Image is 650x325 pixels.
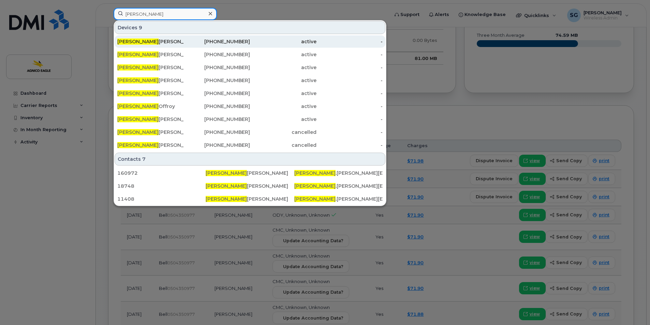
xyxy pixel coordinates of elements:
div: [PHONE_NUMBER] [184,103,250,110]
div: [PHONE_NUMBER] [184,64,250,71]
span: [PERSON_NAME] [206,183,247,189]
a: [PERSON_NAME][PERSON_NAME][PHONE_NUMBER]active- [115,35,385,48]
div: .[PERSON_NAME][EMAIL_ADDRESS][DOMAIN_NAME] [294,183,383,189]
a: [PERSON_NAME][PERSON_NAME][PHONE_NUMBER]cancelled- [115,126,385,138]
a: [PERSON_NAME][PERSON_NAME][PHONE_NUMBER]active- [115,113,385,125]
span: [PERSON_NAME] [117,90,159,96]
span: [PERSON_NAME] [117,51,159,58]
div: [PHONE_NUMBER] [184,90,250,97]
div: cancelled [250,129,316,136]
div: .[PERSON_NAME][EMAIL_ADDRESS][DOMAIN_NAME] [294,170,383,176]
div: cancelled [250,142,316,149]
div: - [316,103,383,110]
span: 9 [139,24,142,31]
a: [PERSON_NAME][PERSON_NAME][PHONE_NUMBER]active- [115,48,385,61]
div: active [250,64,316,71]
div: .[PERSON_NAME][EMAIL_ADDRESS][DOMAIN_NAME] [294,196,383,202]
div: [PHONE_NUMBER] [184,129,250,136]
div: active [250,77,316,84]
span: [PERSON_NAME] [206,170,247,176]
span: [PERSON_NAME] [117,38,159,45]
span: [PERSON_NAME] [294,183,336,189]
div: active [250,116,316,123]
a: 18748[PERSON_NAME][PERSON_NAME][PERSON_NAME].[PERSON_NAME][EMAIL_ADDRESS][DOMAIN_NAME] [115,180,385,192]
div: [PHONE_NUMBER] [184,38,250,45]
div: active [250,51,316,58]
div: [PERSON_NAME] [117,142,184,149]
div: active [250,90,316,97]
div: [PERSON_NAME] [206,170,294,176]
div: 18748 [117,183,206,189]
div: - [316,142,383,149]
a: [PERSON_NAME][PERSON_NAME][PHONE_NUMBER]cancelled- [115,139,385,151]
a: [PERSON_NAME]Offroy[PHONE_NUMBER]active- [115,100,385,112]
div: active [250,103,316,110]
a: [PERSON_NAME][PERSON_NAME][PHONE_NUMBER]active- [115,87,385,99]
input: Find something... [114,8,217,20]
div: [PHONE_NUMBER] [184,77,250,84]
span: 7 [142,156,146,162]
a: 160972[PERSON_NAME][PERSON_NAME][PERSON_NAME].[PERSON_NAME][EMAIL_ADDRESS][DOMAIN_NAME] [115,167,385,179]
span: [PERSON_NAME] [117,142,159,148]
div: [PHONE_NUMBER] [184,142,250,149]
div: Offroy [117,103,184,110]
div: - [316,77,383,84]
a: [PERSON_NAME][PERSON_NAME][PHONE_NUMBER]active- [115,74,385,87]
a: [PERSON_NAME][PERSON_NAME][PHONE_NUMBER]active- [115,61,385,74]
div: - [316,64,383,71]
span: [PERSON_NAME] [294,170,336,176]
div: - [316,129,383,136]
div: - [316,51,383,58]
span: [PERSON_NAME] [117,77,159,83]
div: [PERSON_NAME] [117,116,184,123]
div: [PERSON_NAME] [206,196,294,202]
div: [PERSON_NAME] [117,90,184,97]
div: 160972 [117,170,206,176]
div: [PERSON_NAME] [206,183,294,189]
div: [PERSON_NAME] [117,77,184,84]
span: [PERSON_NAME] [294,196,336,202]
div: Devices [115,21,385,34]
div: - [316,116,383,123]
div: [PERSON_NAME] [117,38,184,45]
div: [PERSON_NAME] [117,64,184,71]
span: [PERSON_NAME] [117,129,159,135]
div: - [316,38,383,45]
span: [PERSON_NAME] [206,196,247,202]
div: [PHONE_NUMBER] [184,116,250,123]
div: [PHONE_NUMBER] [184,51,250,58]
a: 11408[PERSON_NAME][PERSON_NAME][PERSON_NAME].[PERSON_NAME][EMAIL_ADDRESS][DOMAIN_NAME] [115,193,385,205]
div: [PERSON_NAME] [117,129,184,136]
span: [PERSON_NAME] [117,103,159,109]
div: active [250,38,316,45]
span: [PERSON_NAME] [117,116,159,122]
div: 11408 [117,196,206,202]
div: - [316,90,383,97]
div: [PERSON_NAME] [117,51,184,58]
span: [PERSON_NAME] [117,64,159,71]
div: Contacts [115,153,385,166]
